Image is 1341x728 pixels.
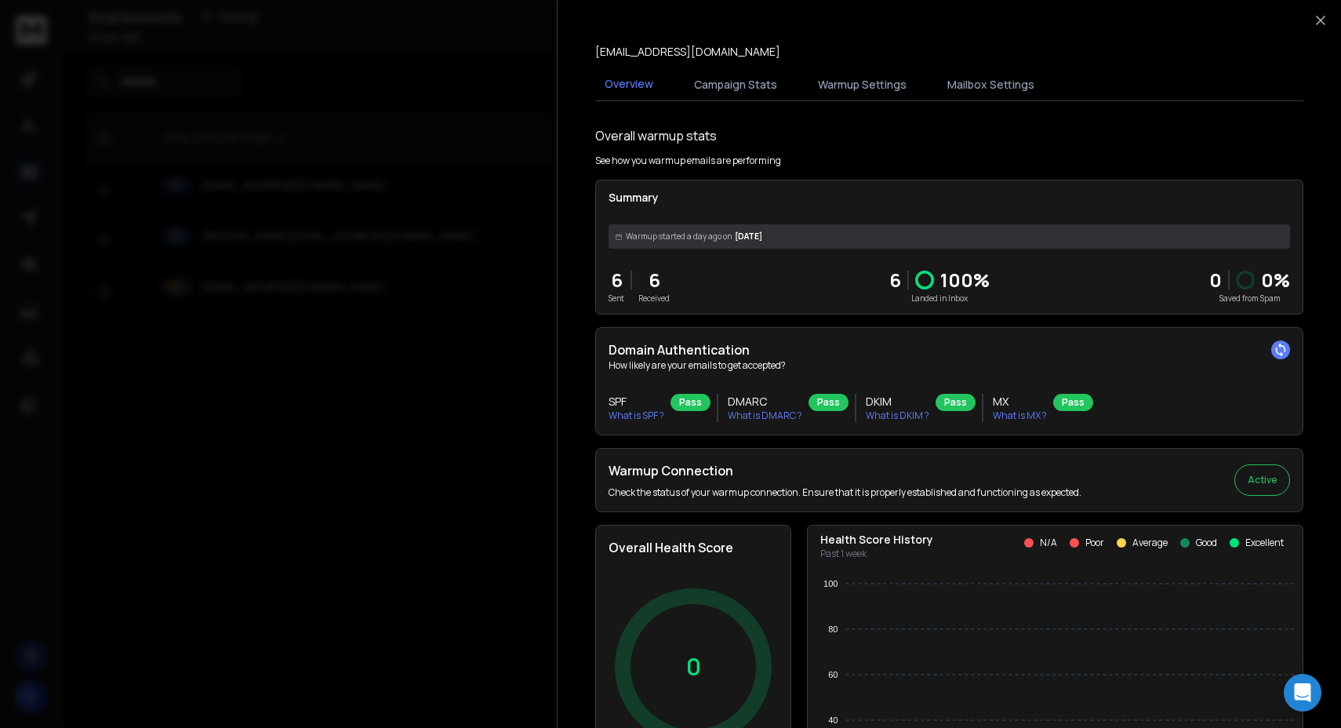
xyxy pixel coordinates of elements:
[1132,537,1168,549] p: Average
[609,486,1081,499] p: Check the status of your warmup connection. Ensure that it is properly established and functionin...
[823,579,838,588] tspan: 100
[1209,293,1290,304] p: Saved from Spam
[609,340,1290,359] h2: Domain Authentication
[728,394,802,409] h3: DMARC
[626,231,732,242] span: Warmup started a day ago on
[609,224,1290,249] div: [DATE]
[686,653,701,681] p: 0
[638,293,670,304] p: Received
[993,409,1047,422] p: What is MX ?
[685,67,787,102] button: Campaign Stats
[889,268,901,293] p: 6
[609,268,624,293] p: 6
[728,409,802,422] p: What is DMARC ?
[609,293,624,304] p: Sent
[609,394,664,409] h3: SPF
[889,293,990,304] p: Landed in Inbox
[1245,537,1284,549] p: Excellent
[809,67,916,102] button: Warmup Settings
[638,268,670,293] p: 6
[866,394,929,409] h3: DKIM
[595,44,780,60] p: [EMAIL_ADDRESS][DOMAIN_NAME]
[609,190,1290,206] p: Summary
[1261,268,1290,293] p: 0 %
[1053,394,1093,411] div: Pass
[595,67,663,103] button: Overview
[936,394,976,411] div: Pass
[828,624,838,634] tspan: 80
[1040,537,1057,549] p: N/A
[828,715,838,725] tspan: 40
[595,126,717,145] h1: Overall warmup stats
[809,394,849,411] div: Pass
[828,670,838,679] tspan: 60
[1209,267,1222,293] strong: 0
[1284,674,1321,712] div: Open Intercom Messenger
[609,461,1081,480] h2: Warmup Connection
[866,409,929,422] p: What is DKIM ?
[609,359,1290,372] p: How likely are your emails to get accepted?
[820,532,933,548] p: Health Score History
[595,155,781,167] p: See how you warmup emails are performing
[820,548,933,560] p: Past 1 week
[940,268,990,293] p: 100 %
[993,394,1047,409] h3: MX
[938,67,1044,102] button: Mailbox Settings
[609,538,778,557] h2: Overall Health Score
[609,409,664,422] p: What is SPF ?
[670,394,710,411] div: Pass
[1234,464,1290,496] button: Active
[1196,537,1217,549] p: Good
[1085,537,1104,549] p: Poor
